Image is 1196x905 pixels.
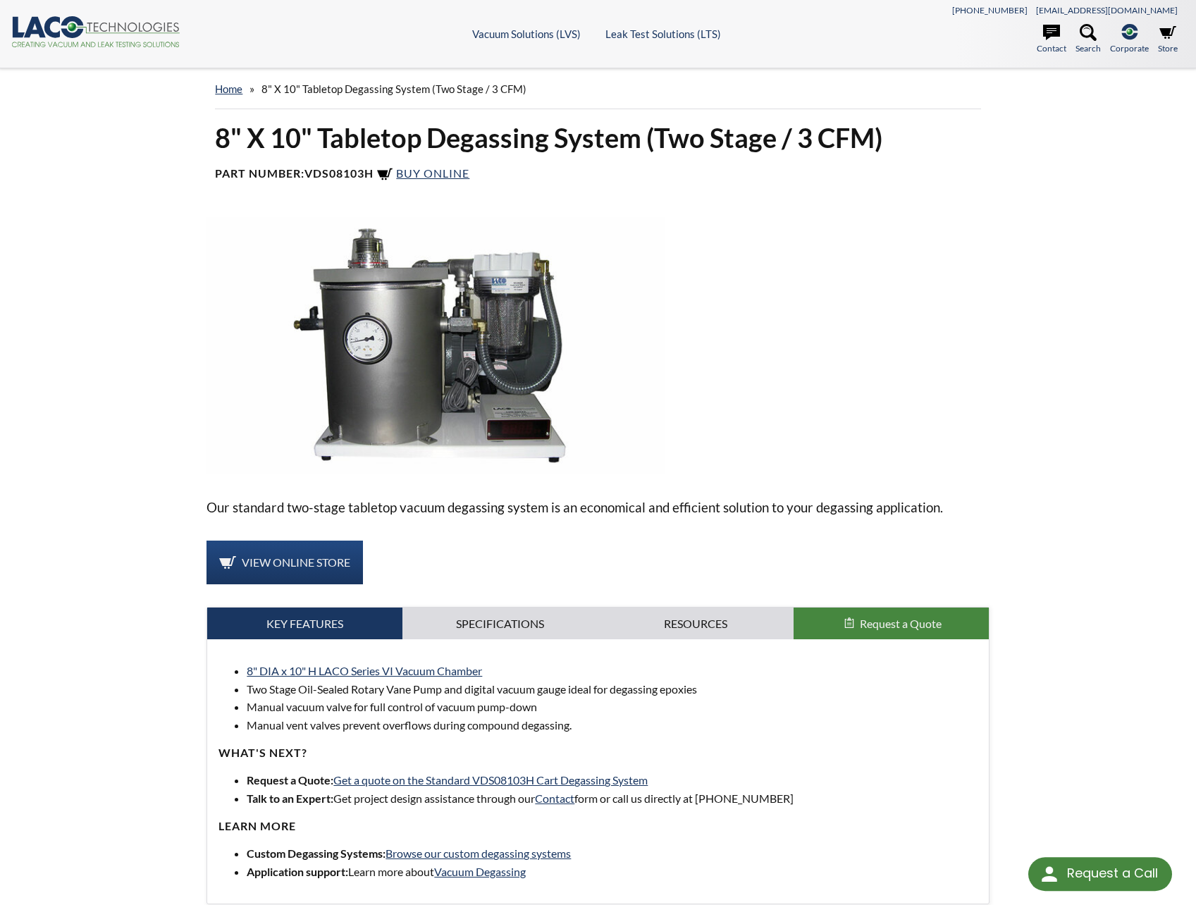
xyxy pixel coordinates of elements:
[472,27,581,40] a: Vacuum Solutions (LVS)
[207,608,402,640] a: Key Features
[860,617,942,630] span: Request a Quote
[242,555,350,569] span: View Online Store
[247,789,977,808] li: Get project design assistance through our form or call us directly at [PHONE_NUMBER]
[386,846,571,860] a: Browse our custom degassing systems
[598,608,794,640] a: Resources
[247,792,333,805] strong: Talk to an Expert:
[247,863,977,881] li: Learn more about
[952,5,1028,16] a: [PHONE_NUMBER]
[215,166,980,183] h4: Part Number:
[1067,857,1158,889] div: Request a Call
[333,773,648,787] a: Get a quote on the Standard VDS08103H Cart Degassing System
[247,716,977,734] li: Manual vent valves prevent overflows during compound degassing.
[247,846,386,860] strong: Custom Degassing Systems:
[261,82,526,95] span: 8" X 10" Tabletop Degassing System (Two Stage / 3 CFM)
[247,773,333,787] strong: Request a Quote:
[206,497,989,518] p: Our standard two-stage tabletop vacuum degassing system is an economical and efficient solution t...
[215,69,980,109] div: »
[247,698,977,716] li: Manual vacuum valve for full control of vacuum pump-down
[206,217,665,474] img: Degassing System Package image
[1036,5,1178,16] a: [EMAIL_ADDRESS][DOMAIN_NAME]
[1038,863,1061,885] img: round button
[396,166,469,180] span: Buy Online
[215,82,242,95] a: home
[218,819,977,834] h4: LEARN MORE
[434,865,526,878] a: Vacuum Degassing
[206,541,363,584] a: View Online Store
[535,792,574,805] a: Contact
[247,865,348,878] strong: Application support:
[402,608,598,640] a: Specifications
[794,608,989,640] button: Request a Quote
[247,680,977,698] li: Two Stage Oil-Sealed Rotary Vane Pump and digital vacuum gauge ideal for degassing epoxies
[1037,24,1066,55] a: Contact
[215,121,980,155] h1: 8" X 10" Tabletop Degassing System (Two Stage / 3 CFM)
[1158,24,1178,55] a: Store
[376,166,469,180] a: Buy Online
[247,664,482,677] a: 8" DIA x 10" H LACO Series VI Vacuum Chamber
[304,166,374,180] b: VDS08103H
[1075,24,1101,55] a: Search
[605,27,721,40] a: Leak Test Solutions (LTS)
[1110,42,1149,55] span: Corporate
[1028,857,1172,891] div: Request a Call
[218,746,977,761] h4: WHAT'S NEXT?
